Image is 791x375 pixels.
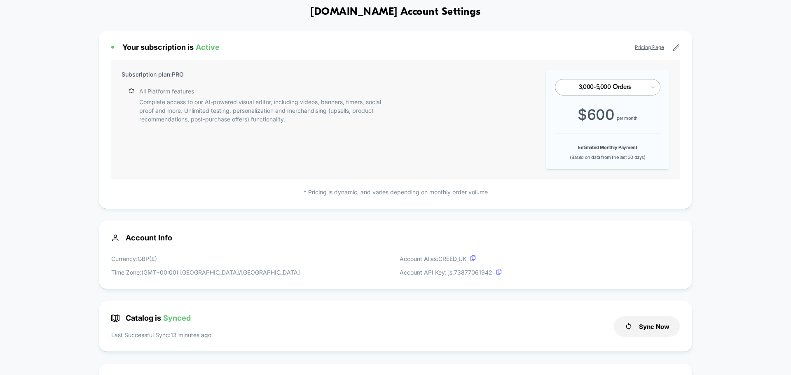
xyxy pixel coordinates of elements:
p: * Pricing is dynamic, and varies depending on monthly order volume [111,188,680,196]
p: Account API Key: js. 73877061942 [400,268,502,277]
p: All Platform features [139,87,194,95]
p: Currency: GBP ( £ ) [111,254,300,263]
p: Time Zone: (GMT+00:00) [GEOGRAPHIC_DATA]/[GEOGRAPHIC_DATA] [111,268,300,277]
button: Sync Now [614,316,680,337]
span: Catalog is [111,314,191,322]
span: Account Info [111,233,680,242]
span: Your subscription is [122,43,220,51]
span: Synced [163,314,191,322]
p: Subscription plan: PRO [122,70,184,79]
span: (Based on data from the last 30 days) [570,154,645,160]
span: per month [617,115,638,121]
a: Pricing Page [635,44,664,50]
p: Complete access to our AI-powered visual editor, including videos, banners, timers, social proof ... [139,98,391,123]
p: Last Successful Sync: 13 minutes ago [111,331,211,339]
span: $ 600 [578,106,614,123]
h1: [DOMAIN_NAME] Account Settings [310,6,480,18]
div: 3,000-5,000 Orders [564,84,645,91]
p: Account Alias: CREED_UK [400,254,502,263]
span: Active [196,43,220,51]
b: Estimated Monthly Payment [578,144,637,150]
